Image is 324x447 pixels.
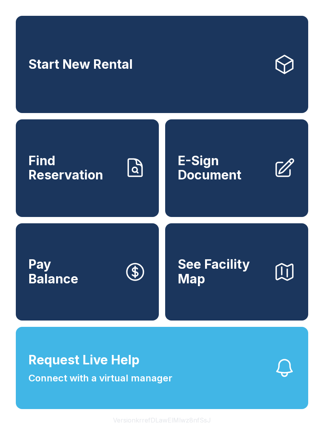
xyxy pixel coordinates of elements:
a: E-Sign Document [165,119,308,217]
span: Start New Rental [28,57,133,72]
span: E-Sign Document [178,154,267,183]
span: See Facility Map [178,257,267,286]
a: Start New Rental [16,16,308,113]
span: Find Reservation [28,154,118,183]
button: VersionkrrefDLawElMlwz8nfSsJ [107,409,217,431]
a: Find Reservation [16,119,159,217]
span: Pay Balance [28,257,78,286]
span: Request Live Help [28,351,139,370]
button: Request Live HelpConnect with a virtual manager [16,327,308,409]
button: PayBalance [16,223,159,321]
span: Connect with a virtual manager [28,371,172,385]
button: See Facility Map [165,223,308,321]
